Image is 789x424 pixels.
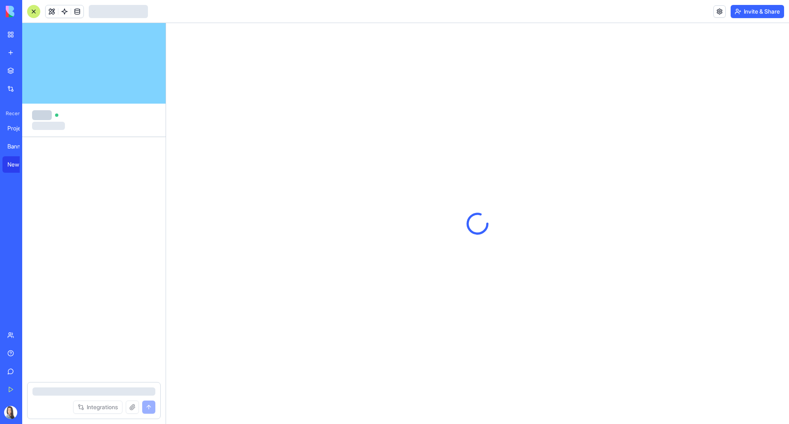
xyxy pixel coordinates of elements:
span: Recent [2,110,20,117]
a: Banner Studio [2,138,35,155]
div: Banner Studio [7,142,30,151]
div: New App [7,160,30,169]
img: logo [6,6,57,17]
a: New App [2,156,35,173]
a: ProjectTracker Pro [2,120,35,137]
img: ACg8ocIi2y6ButMuETtlhkfkP-hgGTyOoLtfoJKwNUqVan3RkRO3_Vmv4A=s96-c [4,406,17,419]
button: Invite & Share [731,5,784,18]
div: ProjectTracker Pro [7,124,30,132]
